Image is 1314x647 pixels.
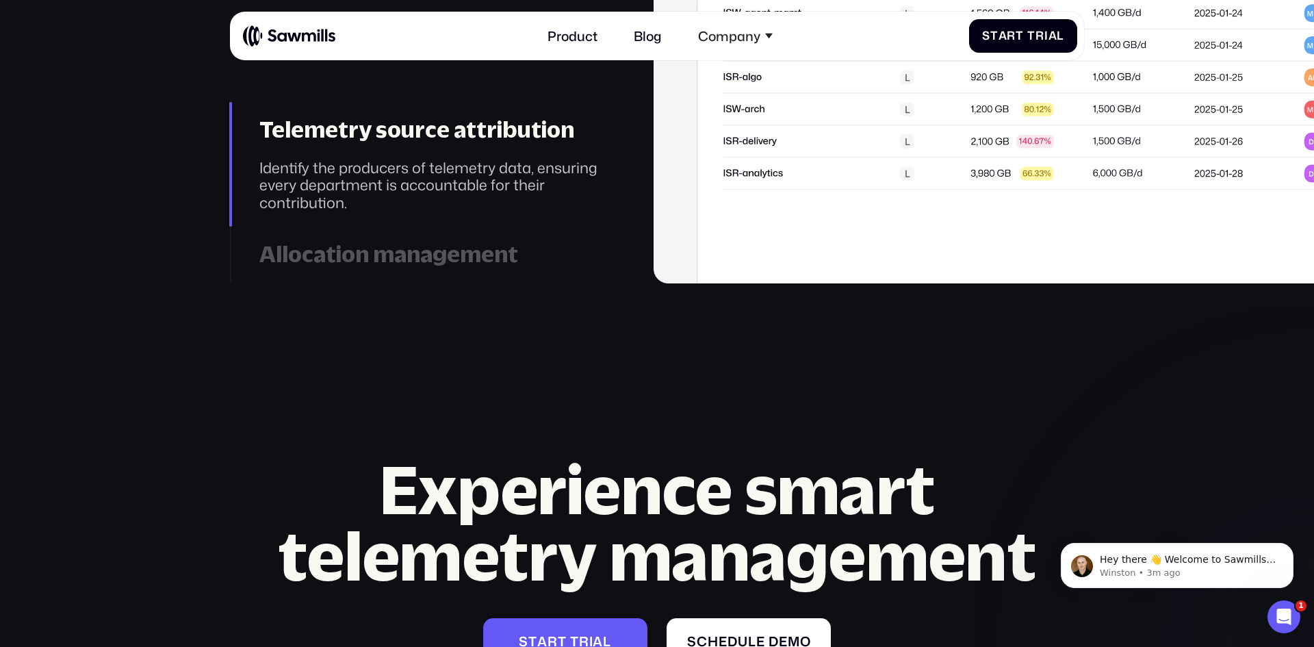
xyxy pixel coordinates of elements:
[990,29,999,42] span: t
[259,116,608,144] div: Telemetry source attribution
[230,456,1084,589] h2: Experience smart telemetry management
[624,18,672,53] a: Blog
[1044,29,1048,42] span: i
[1267,600,1300,633] iframe: Intercom live chat
[538,18,608,53] a: Product
[1040,514,1314,610] iframe: Intercom notifications message
[1027,29,1035,42] span: T
[1016,29,1024,42] span: t
[1035,29,1044,42] span: r
[1048,29,1057,42] span: a
[259,159,608,212] div: Identify the producers of telemetry data, ensuring every department is accountable for their cont...
[698,28,760,44] div: Company
[999,29,1007,42] span: a
[688,18,782,53] div: Company
[969,19,1078,53] a: StartTrial
[1057,29,1064,42] span: l
[982,29,990,42] span: S
[1007,29,1016,42] span: r
[1296,600,1306,611] span: 1
[259,241,608,268] div: Allocation management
